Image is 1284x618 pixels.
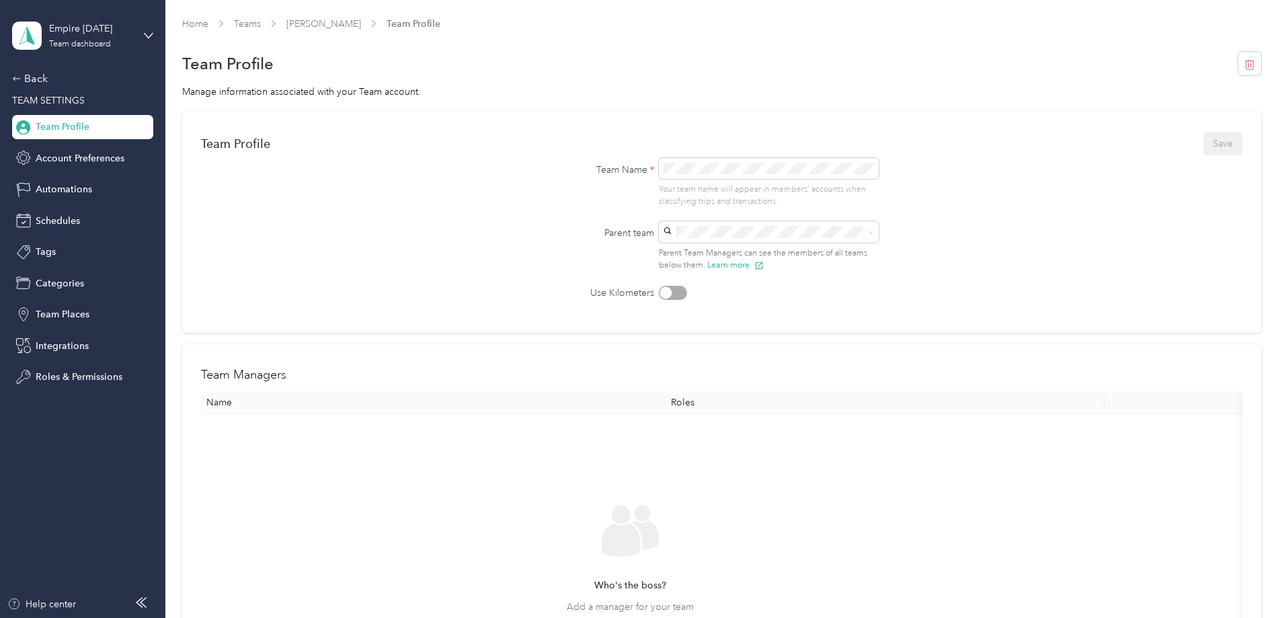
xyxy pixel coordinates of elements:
[659,184,879,207] p: Your team name will appear in members’ accounts when classifying trips and transactions.
[12,95,85,106] span: TEAM SETTINGS
[49,40,111,48] div: Team dashboard
[286,18,361,30] a: [PERSON_NAME]
[659,248,867,271] span: Parent Team Managers can see the members of all teams below them.
[182,18,208,30] a: Home
[182,56,274,71] h1: Team Profile
[387,17,440,31] span: Team Profile
[36,339,89,353] span: Integrations
[36,245,56,259] span: Tags
[201,391,666,414] th: Name
[36,182,92,196] span: Automations
[49,22,133,36] div: Empire [DATE]
[533,163,654,177] label: Team Name
[201,137,270,151] div: Team Profile
[567,600,694,614] span: Add a manager for your team
[36,120,89,134] span: Team Profile
[1209,543,1284,618] iframe: Everlance-gr Chat Button Frame
[594,578,666,593] span: Who's the boss?
[7,597,76,611] button: Help center
[666,391,1105,414] th: Roles
[201,366,286,384] h2: Team Managers
[36,214,80,228] span: Schedules
[12,71,147,87] div: Back
[36,370,122,384] span: Roles & Permissions
[707,259,764,271] button: Learn more
[36,151,124,165] span: Account Preferences
[36,276,84,291] span: Categories
[182,85,1261,99] div: Manage information associated with your Team account.
[36,307,89,321] span: Team Places
[533,286,654,300] label: Use Kilometers
[533,226,654,240] label: Parent team
[234,18,261,30] a: Teams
